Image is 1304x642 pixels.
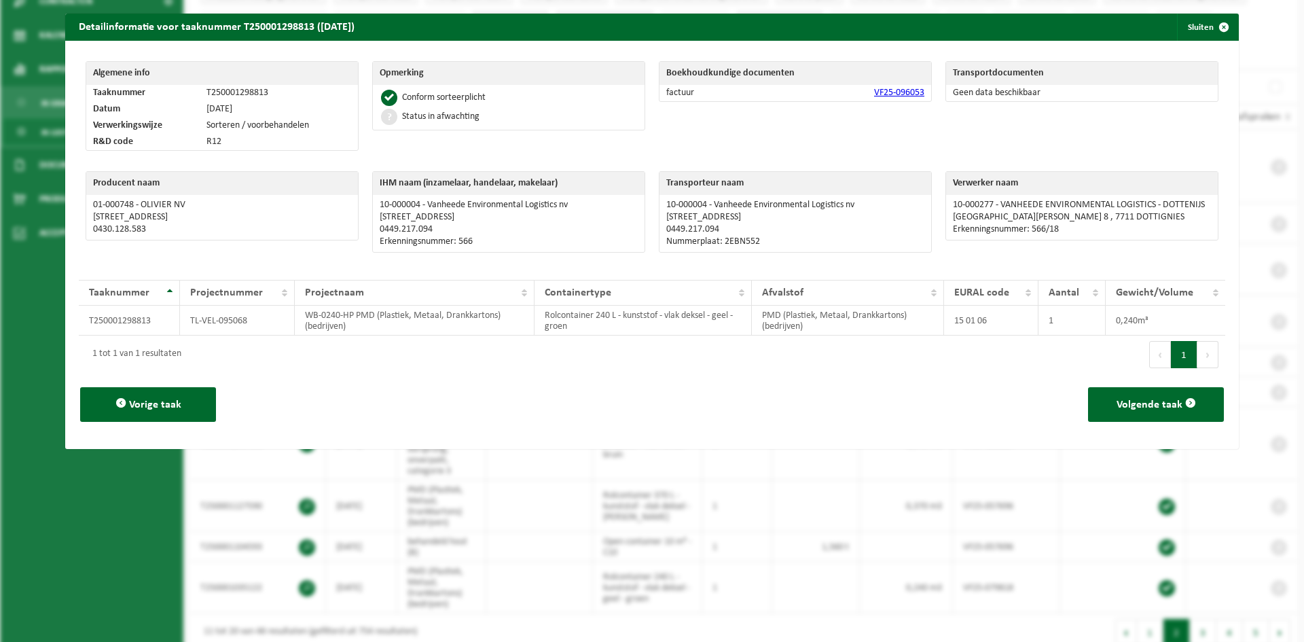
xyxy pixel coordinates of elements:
p: 10-000004 - Vanheede Environmental Logistics nv [380,200,638,211]
td: [DATE] [200,101,358,118]
td: Verwerkingswijze [86,118,200,134]
p: 0449.217.094 [666,224,924,235]
span: Projectnummer [190,287,263,298]
th: Algemene info [86,62,358,85]
td: T250001298813 [79,306,180,336]
td: T250001298813 [200,85,358,101]
td: PMD (Plastiek, Metaal, Drankkartons) (bedrijven) [752,306,944,336]
td: factuur [659,85,766,101]
td: 0,240m³ [1106,306,1225,336]
td: Datum [86,101,200,118]
span: Taaknummer [89,287,149,298]
td: R12 [200,134,358,150]
td: Sorteren / voorbehandelen [200,118,358,134]
div: Conform sorteerplicht [402,93,486,103]
td: Taaknummer [86,85,200,101]
p: 0430.128.583 [93,224,351,235]
p: [STREET_ADDRESS] [380,212,638,223]
button: 1 [1171,341,1197,368]
p: [GEOGRAPHIC_DATA][PERSON_NAME] 8 , 7711 DOTTIGNIES [953,212,1211,223]
button: Sluiten [1177,14,1237,41]
p: Erkenningsnummer: 566/18 [953,224,1211,235]
button: Previous [1149,341,1171,368]
h2: Detailinformatie voor taaknummer T250001298813 ([DATE]) [65,14,368,39]
button: Next [1197,341,1218,368]
td: Rolcontainer 240 L - kunststof - vlak deksel - geel - groen [535,306,752,336]
p: [STREET_ADDRESS] [93,212,351,223]
span: EURAL code [954,287,1009,298]
th: Transportdocumenten [946,62,1187,85]
span: Vorige taak [129,399,181,410]
p: 10-000004 - Vanheede Environmental Logistics nv [666,200,924,211]
a: VF25-096053 [874,88,924,98]
td: 15 01 06 [944,306,1039,336]
span: Afvalstof [762,287,803,298]
div: 1 tot 1 van 1 resultaten [86,342,181,367]
div: Status in afwachting [402,112,479,122]
p: 01-000748 - OLIVIER NV [93,200,351,211]
button: Volgende taak [1088,387,1224,422]
th: Producent naam [86,172,358,195]
td: Geen data beschikbaar [946,85,1218,101]
button: Vorige taak [80,387,216,422]
span: Aantal [1049,287,1079,298]
th: Opmerking [373,62,645,85]
th: IHM naam (inzamelaar, handelaar, makelaar) [373,172,645,195]
span: Containertype [545,287,611,298]
td: WB-0240-HP PMD (Plastiek, Metaal, Drankkartons) (bedrijven) [295,306,535,336]
p: 0449.217.094 [380,224,638,235]
th: Verwerker naam [946,172,1218,195]
p: Erkenningsnummer: 566 [380,236,638,247]
td: TL-VEL-095068 [180,306,295,336]
td: R&D code [86,134,200,150]
span: Volgende taak [1117,399,1182,410]
td: 1 [1038,306,1105,336]
th: Transporteur naam [659,172,931,195]
th: Boekhoudkundige documenten [659,62,931,85]
p: Nummerplaat: 2EBN552 [666,236,924,247]
p: 10-000277 - VANHEEDE ENVIRONMENTAL LOGISTICS - DOTTENIJS [953,200,1211,211]
span: Projectnaam [305,287,364,298]
span: Gewicht/Volume [1116,287,1193,298]
p: [STREET_ADDRESS] [666,212,924,223]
